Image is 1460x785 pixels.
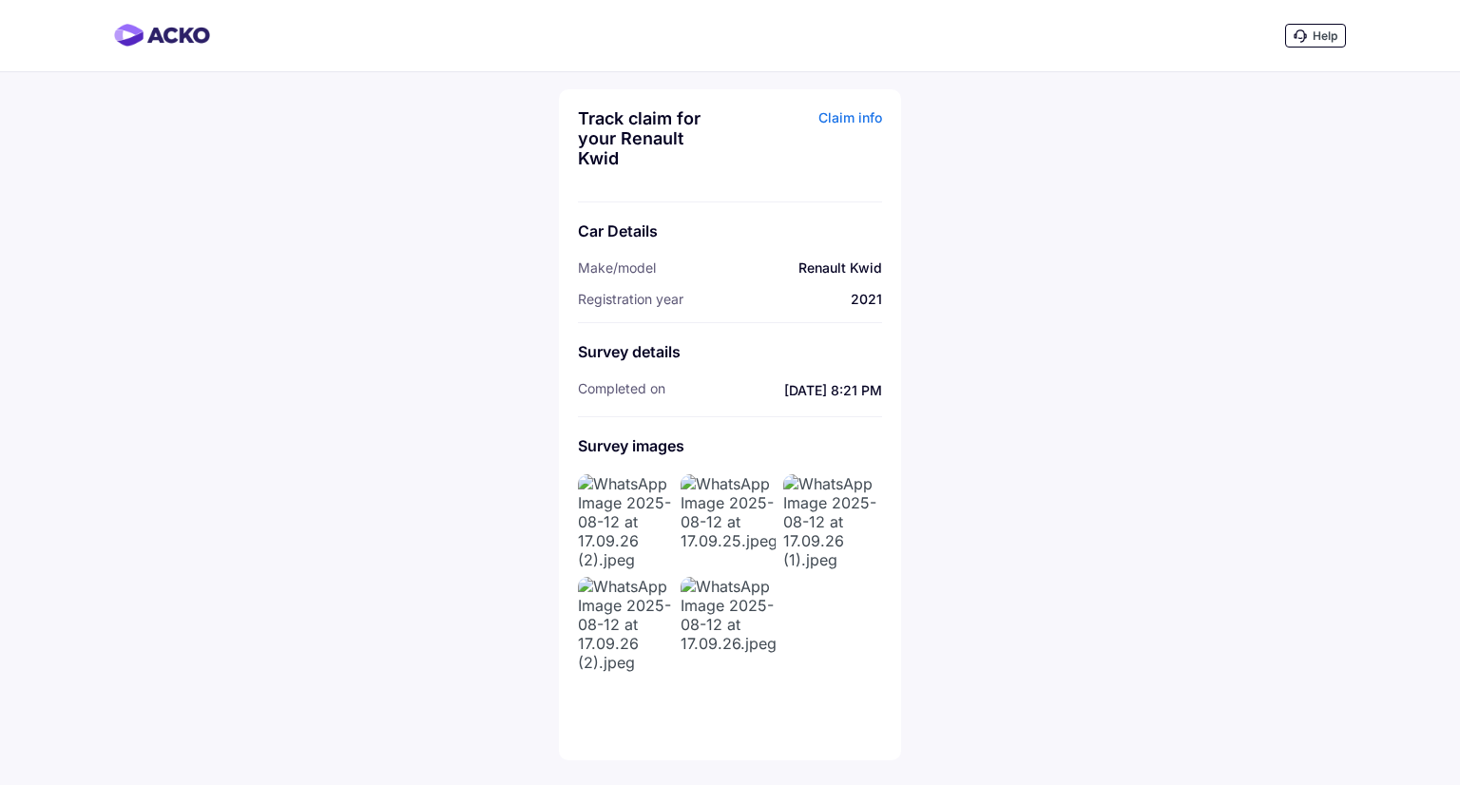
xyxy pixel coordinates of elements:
[578,474,673,569] img: WhatsApp Image 2025-08-12 at 17.09.26 (2).jpeg
[684,380,882,401] span: [DATE] 8:21 PM
[798,259,882,276] span: Renault Kwid
[578,380,665,401] span: completed On
[578,108,725,168] div: Track claim for your Renault Kwid
[578,221,882,240] div: Car Details
[578,577,673,672] img: WhatsApp Image 2025-08-12 at 17.09.26 (2).jpeg
[578,291,683,307] span: Registration year
[783,474,878,569] img: WhatsApp Image 2025-08-12 at 17.09.26 (1).jpeg
[578,342,882,361] div: Survey details
[578,436,684,455] span: Survey images
[578,259,656,276] span: Make/model
[851,291,882,307] span: 2021
[1313,29,1337,43] span: Help
[681,577,776,672] img: WhatsApp Image 2025-08-12 at 17.09.26.jpeg
[114,24,210,47] img: horizontal-gradient.png
[735,108,882,182] div: Claim info
[681,474,776,569] img: WhatsApp Image 2025-08-12 at 17.09.25.jpeg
